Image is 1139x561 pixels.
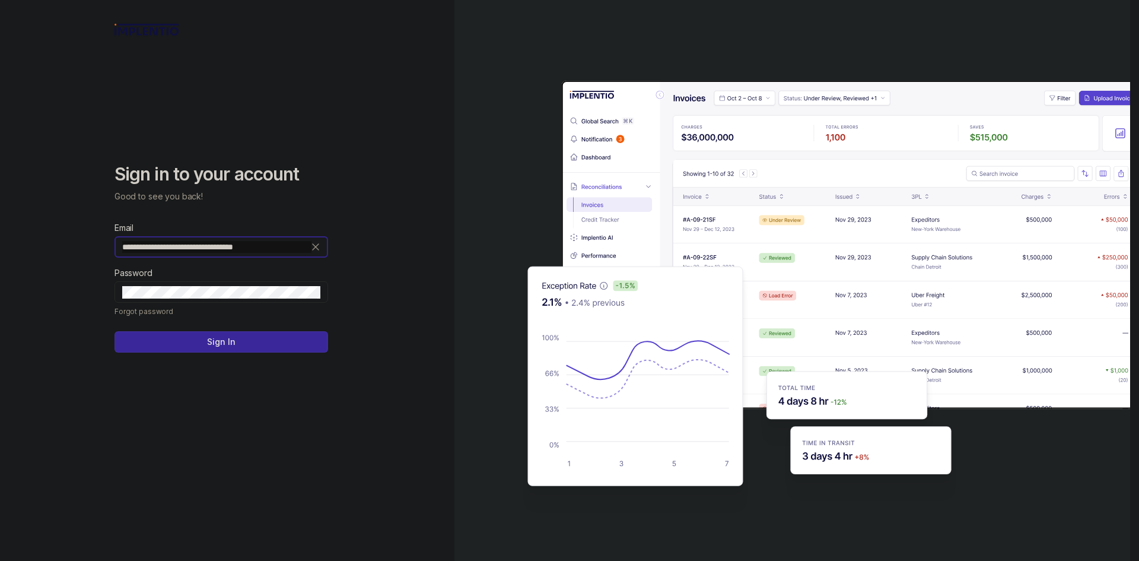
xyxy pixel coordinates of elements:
[114,305,173,317] p: Forgot password
[114,24,179,36] img: logo
[114,331,328,353] button: Sign In
[114,305,173,317] a: Link Forgot password
[114,267,152,279] label: Password
[114,191,328,202] p: Good to see you back!
[114,163,328,186] h2: Sign in to your account
[114,222,133,234] label: Email
[207,336,235,348] p: Sign In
